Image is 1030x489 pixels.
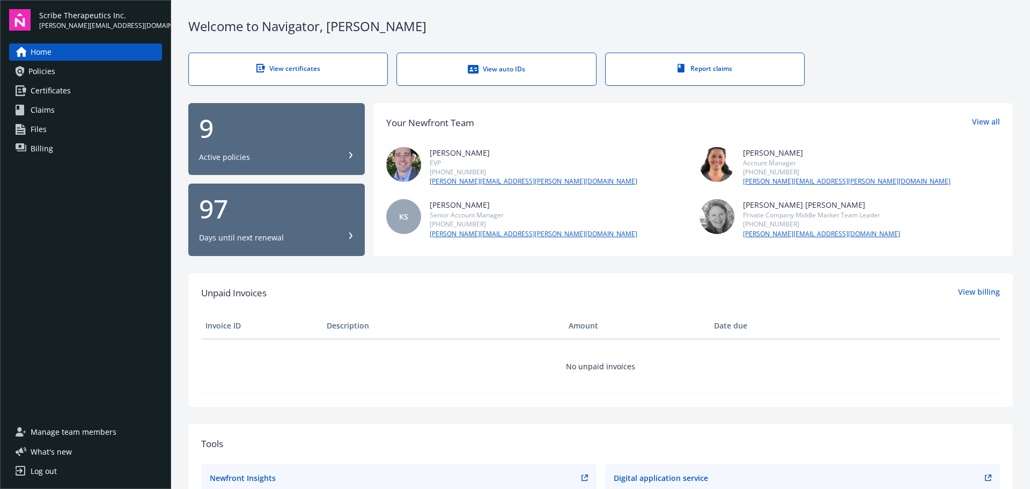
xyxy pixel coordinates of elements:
[743,210,900,220] div: Private Company Middle Market Team Leader
[430,158,637,167] div: EVP
[430,229,637,239] a: [PERSON_NAME][EMAIL_ADDRESS][PERSON_NAME][DOMAIN_NAME]
[743,220,900,229] div: [PHONE_NUMBER]
[430,167,637,177] div: [PHONE_NUMBER]
[564,313,710,339] th: Amount
[39,10,162,21] span: Scribe Therapeutics Inc.
[31,43,51,61] span: Home
[430,177,637,186] a: [PERSON_NAME][EMAIL_ADDRESS][PERSON_NAME][DOMAIN_NAME]
[31,82,71,99] span: Certificates
[188,17,1013,35] div: Welcome to Navigator , [PERSON_NAME]
[743,177,951,186] a: [PERSON_NAME][EMAIL_ADDRESS][PERSON_NAME][DOMAIN_NAME]
[430,147,637,158] div: [PERSON_NAME]
[430,220,637,229] div: [PHONE_NUMBER]
[418,64,574,75] div: View auto IDs
[201,313,322,339] th: Invoice ID
[199,115,354,141] div: 9
[9,82,162,99] a: Certificates
[9,424,162,441] a: Manage team members
[399,211,408,222] span: KS
[31,463,57,480] div: Log out
[201,286,267,300] span: Unpaid Invoices
[31,121,47,138] span: Files
[199,152,250,163] div: Active policies
[188,53,388,86] a: View certificates
[31,424,116,441] span: Manage team members
[9,446,89,457] button: What's new
[199,232,284,243] div: Days until next renewal
[743,147,951,158] div: [PERSON_NAME]
[430,210,637,220] div: Senior Account Manager
[430,199,637,210] div: [PERSON_NAME]
[39,9,162,31] button: Scribe Therapeutics Inc.[PERSON_NAME][EMAIL_ADDRESS][DOMAIN_NAME]
[9,63,162,80] a: Policies
[188,103,365,176] button: 9Active policies
[9,140,162,157] a: Billing
[386,116,474,130] div: Your Newfront Team
[386,147,421,182] img: photo
[322,313,564,339] th: Description
[710,313,831,339] th: Date due
[39,21,162,31] span: [PERSON_NAME][EMAIL_ADDRESS][DOMAIN_NAME]
[210,64,366,73] div: View certificates
[201,437,1000,451] div: Tools
[743,229,900,239] a: [PERSON_NAME][EMAIL_ADDRESS][DOMAIN_NAME]
[972,116,1000,130] a: View all
[958,286,1000,300] a: View billing
[199,196,354,222] div: 97
[188,184,365,256] button: 97Days until next renewal
[31,101,55,119] span: Claims
[743,199,900,210] div: [PERSON_NAME] [PERSON_NAME]
[743,158,951,167] div: Account Manager
[614,472,708,484] div: Digital application service
[28,63,55,80] span: Policies
[201,339,1000,393] td: No unpaid invoices
[627,64,783,73] div: Report claims
[700,147,734,182] img: photo
[396,53,596,86] a: View auto IDs
[700,199,734,234] img: photo
[9,43,162,61] a: Home
[9,9,31,31] img: navigator-logo.svg
[210,472,276,484] div: Newfront Insights
[31,446,72,457] span: What ' s new
[9,121,162,138] a: Files
[31,140,53,157] span: Billing
[743,167,951,177] div: [PHONE_NUMBER]
[605,53,805,86] a: Report claims
[9,101,162,119] a: Claims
